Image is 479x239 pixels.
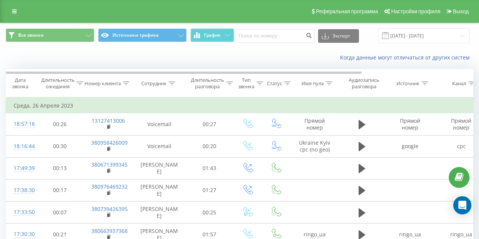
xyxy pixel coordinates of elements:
[346,77,382,90] div: Аудиозапись разговора
[6,77,34,90] div: Дата звонка
[91,205,128,212] a: 380739426395
[234,29,314,43] input: Поиск по номеру
[14,205,29,220] div: 17:33:50
[18,32,44,38] span: Все звонки
[14,139,29,154] div: 18:16:44
[316,8,378,14] span: Реферальная программа
[36,157,84,179] td: 00:13
[453,8,469,14] span: Выход
[133,113,186,135] td: Voicemail
[36,179,84,201] td: 00:17
[92,117,125,124] a: 13127413006
[6,28,94,42] button: Все звонки
[290,113,339,135] td: Прямой номер
[91,161,128,168] a: 380671399345
[91,139,128,146] a: 380958426009
[396,80,420,87] div: Источник
[453,196,471,214] div: Open Intercom Messenger
[36,135,84,157] td: 00:30
[186,202,233,223] td: 00:25
[14,161,29,176] div: 17:49:39
[133,202,186,223] td: [PERSON_NAME]
[340,54,473,61] a: Когда данные могут отличаться от других систем
[186,113,233,135] td: 00:27
[186,135,233,157] td: 00:20
[91,227,128,234] a: 380663937368
[290,135,339,157] td: Ukraine Kyiv cpc (no geo)
[301,80,324,87] div: Имя пула
[133,179,186,201] td: [PERSON_NAME]
[391,8,440,14] span: Настройки профиля
[36,202,84,223] td: 00:07
[190,28,234,42] button: График
[191,77,224,90] div: Длительность разговора
[14,183,29,198] div: 17:38:30
[41,77,75,90] div: Длительность ожидания
[238,77,254,90] div: Тип звонка
[91,183,128,190] a: 380976469232
[318,29,359,43] button: Экспорт
[385,135,436,157] td: google
[98,28,187,42] button: Источники трафика
[133,135,186,157] td: Voicemail
[133,157,186,179] td: [PERSON_NAME]
[267,80,282,87] div: Статус
[36,113,84,135] td: 00:26
[186,157,233,179] td: 01:43
[186,179,233,201] td: 01:27
[141,80,167,87] div: Сотрудник
[385,113,436,135] td: Прямой номер
[14,117,29,131] div: 18:57:16
[452,80,466,87] div: Канал
[84,80,121,87] div: Номер клиента
[204,33,221,38] span: График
